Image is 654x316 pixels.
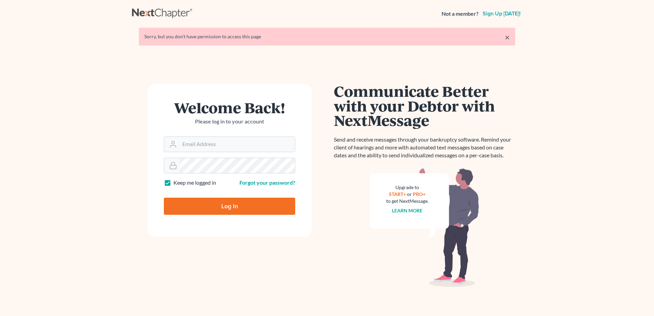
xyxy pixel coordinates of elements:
[180,137,295,152] input: Email Address
[334,84,515,128] h1: Communicate Better with your Debtor with NextMessage
[505,33,510,41] a: ×
[386,184,429,191] div: Upgrade to
[144,33,510,40] div: Sorry, but you don't have permission to access this page
[442,10,479,18] strong: Not a member?
[481,11,522,16] a: Sign up [DATE]!
[334,136,515,159] p: Send and receive messages through your bankruptcy software. Remind your client of hearings and mo...
[164,198,295,215] input: Log In
[413,191,426,197] a: PRO+
[239,179,295,186] a: Forgot your password?
[164,118,295,126] p: Please log in to your account
[407,191,412,197] span: or
[389,191,406,197] a: START+
[386,198,429,205] div: to get NextMessage.
[164,100,295,115] h1: Welcome Back!
[392,208,423,213] a: Learn more
[370,168,479,287] img: nextmessage_bg-59042aed3d76b12b5cd301f8e5b87938c9018125f34e5fa2b7a6b67550977c72.svg
[173,179,216,187] label: Keep me logged in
